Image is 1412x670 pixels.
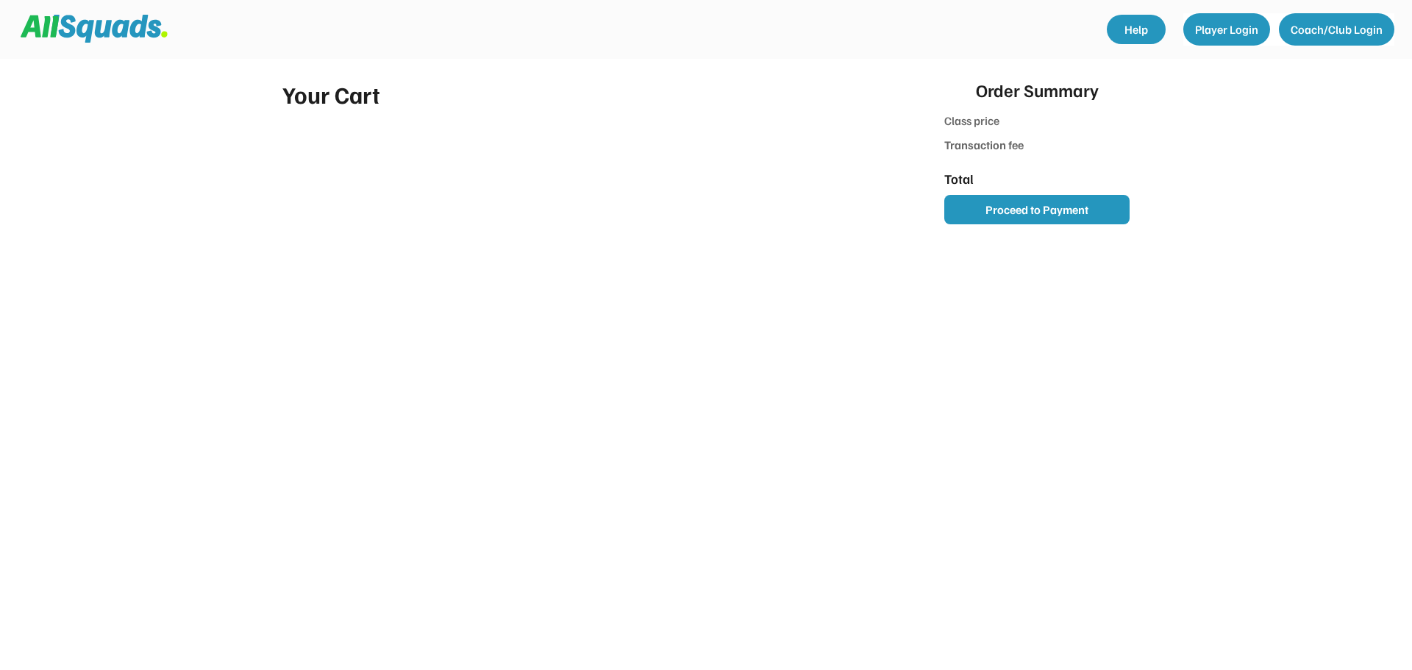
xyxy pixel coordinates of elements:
[1107,15,1166,44] a: Help
[944,195,1130,224] button: Proceed to Payment
[944,112,1026,132] div: Class price
[944,169,1026,189] div: Total
[976,76,1099,103] div: Order Summary
[282,76,891,112] div: Your Cart
[944,136,1026,154] div: Transaction fee
[21,15,168,43] img: Squad%20Logo.svg
[1183,13,1270,46] button: Player Login
[1279,13,1394,46] button: Coach/Club Login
